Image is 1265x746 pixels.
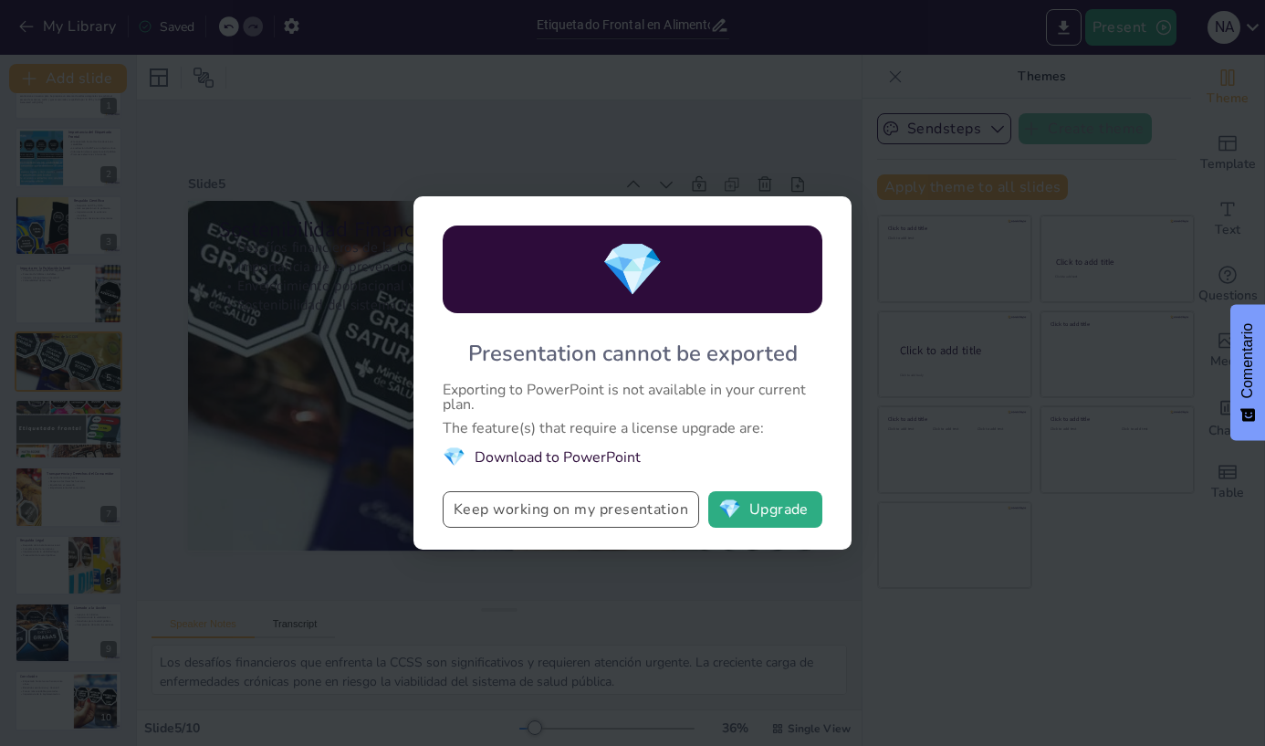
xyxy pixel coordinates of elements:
[1230,305,1265,441] button: Comentarios - Mostrar encuesta
[443,445,822,469] li: Download to PowerPoint
[708,491,822,528] button: diamondUpgrade
[718,500,741,519] span: diamond
[443,383,822,412] div: Exporting to PowerPoint is not available in your current plan.
[468,339,798,368] div: Presentation cannot be exported
[601,235,664,305] span: diamond
[443,421,822,436] div: The feature(s) that require a license upgrade are:
[443,445,465,469] span: diamond
[1239,323,1255,399] font: Comentario
[443,491,699,528] button: Keep working on my presentation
